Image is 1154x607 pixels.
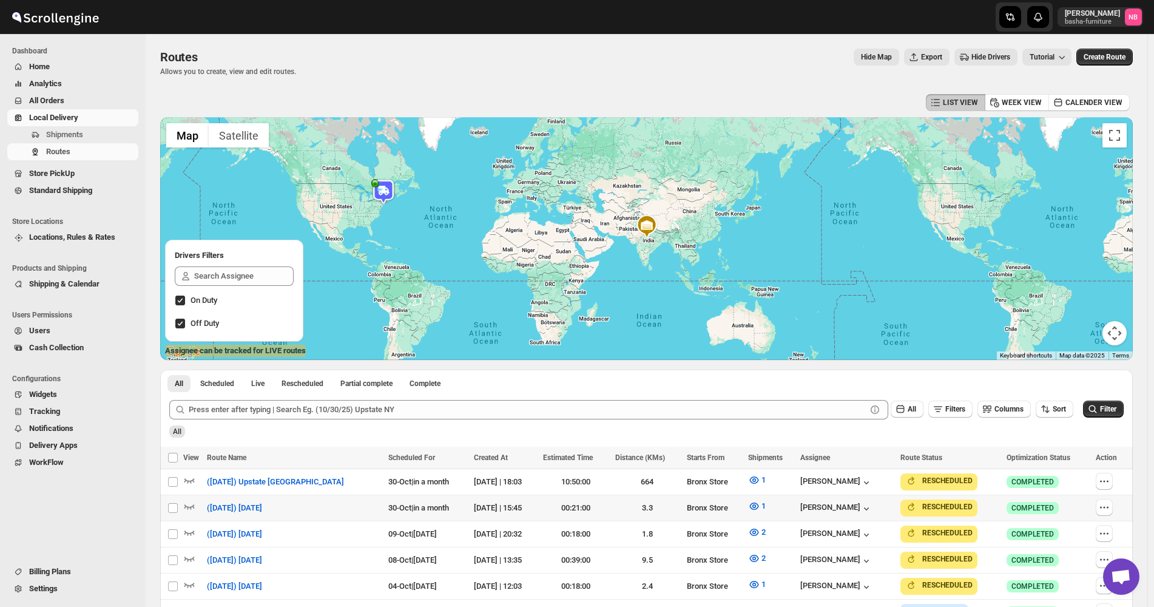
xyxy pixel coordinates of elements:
div: 9.5 [615,554,680,566]
span: Tutorial [1030,53,1054,61]
button: Locations, Rules & Rates [7,229,138,246]
span: ([DATE]) [DATE] [207,580,262,592]
span: Optimization Status [1007,453,1070,462]
span: Filters [945,405,965,413]
span: Assignee [800,453,830,462]
span: 09-Oct | [DATE] [388,529,437,538]
button: RESCHEDULED [905,475,973,487]
button: RESCHEDULED [905,527,973,539]
button: RESCHEDULED [905,501,973,513]
div: Bronx Store [687,502,741,514]
span: Configurations [12,374,140,384]
span: WEEK VIEW [1002,98,1042,107]
span: COMPLETED [1011,529,1054,539]
span: 1 [761,580,766,589]
button: Shipping & Calendar [7,276,138,293]
span: Distance (KMs) [615,453,665,462]
span: 30-Oct | in a month [388,503,449,512]
div: 2.4 [615,580,680,592]
span: Store Locations [12,217,140,226]
span: COMPLETED [1011,555,1054,565]
label: Assignee can be tracked for LIVE routes [165,345,306,357]
p: Allows you to create, view and edit routes. [160,67,296,76]
button: 2 [741,549,773,568]
span: Map data ©2025 [1059,352,1105,359]
button: Show satellite imagery [209,123,269,148]
span: Route Status [900,453,942,462]
button: Filters [928,401,973,418]
img: ScrollEngine [10,2,101,32]
button: Sort [1036,401,1073,418]
button: Home [7,58,138,75]
button: All Orders [7,92,138,109]
span: Sort [1053,405,1066,413]
b: RESCHEDULED [922,555,973,563]
span: Hide Drivers [971,52,1010,62]
span: Nael Basha [1125,8,1142,25]
span: Columns [994,405,1024,413]
div: Bronx Store [687,476,741,488]
text: NB [1129,13,1138,21]
span: Home [29,62,50,71]
span: Route Name [207,453,246,462]
div: Bronx Store [687,580,741,592]
span: Scheduled [200,379,234,388]
span: Filter [1100,405,1116,413]
button: 1 [741,470,773,490]
span: Shipments [748,453,783,462]
span: Billing Plans [29,567,71,576]
button: Shipments [7,126,138,143]
button: [PERSON_NAME] [800,476,872,489]
span: Cash Collection [29,343,84,352]
button: Tutorial [1022,49,1071,66]
div: Bronx Store [687,528,741,540]
button: ([DATE]) [DATE] [200,551,269,570]
button: LIST VIEW [926,94,985,111]
button: Cash Collection [7,339,138,356]
span: On Duty [191,296,217,305]
span: Users [29,326,50,335]
div: 00:18:00 [543,580,607,592]
span: 2 [761,527,766,537]
span: Settings [29,584,58,593]
button: Tracking [7,403,138,420]
button: User menu [1058,7,1143,27]
span: All [908,405,916,413]
span: Analytics [29,79,62,88]
span: Users Permissions [12,310,140,320]
span: ([DATE]) [DATE] [207,502,262,514]
span: 1 [761,501,766,510]
div: [DATE] | 18:03 [474,476,536,488]
b: RESCHEDULED [922,529,973,537]
span: COMPLETED [1011,503,1054,513]
button: Analytics [7,75,138,92]
b: RESCHEDULED [922,581,973,589]
span: Locations, Rules & Rates [29,232,115,242]
span: Action [1096,453,1117,462]
button: Users [7,322,138,339]
div: 00:21:00 [543,502,607,514]
button: Map camera controls [1102,321,1127,345]
div: [DATE] | 13:35 [474,554,536,566]
button: WEEK VIEW [985,94,1049,111]
div: [PERSON_NAME] [800,529,872,541]
button: Filter [1083,401,1124,418]
span: 1 [761,475,766,484]
span: Scheduled For [388,453,435,462]
span: Rescheduled [282,379,323,388]
button: 1 [741,497,773,516]
button: [PERSON_NAME] [800,581,872,593]
button: ([DATE]) [DATE] [200,524,269,544]
button: RESCHEDULED [905,579,973,591]
b: RESCHEDULED [922,476,973,485]
span: COMPLETED [1011,582,1054,591]
span: 08-Oct | [DATE] [388,555,437,565]
button: Hide Drivers [954,49,1017,66]
div: 1.8 [615,528,680,540]
div: 10:50:00 [543,476,607,488]
span: Starts From [687,453,724,462]
button: Delivery Apps [7,437,138,454]
h2: Drivers Filters [175,249,294,262]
